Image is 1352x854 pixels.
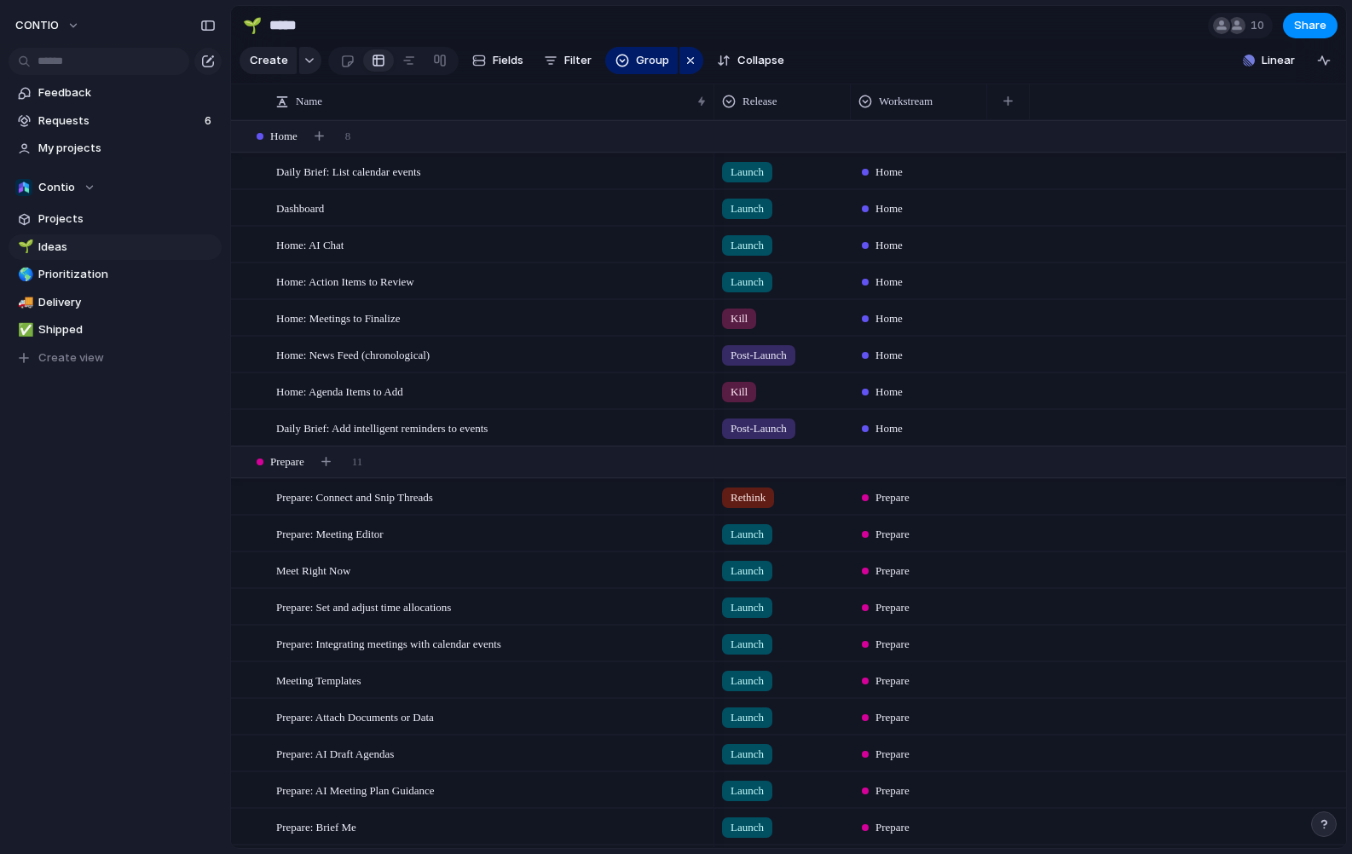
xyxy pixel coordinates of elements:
span: Ideas [38,239,216,256]
span: Prepare [875,489,910,506]
span: Fields [493,52,523,69]
span: Launch [731,819,764,836]
span: Home [270,128,298,145]
span: Launch [731,164,764,181]
a: My projects [9,136,222,161]
button: Fields [465,47,530,74]
button: Group [605,47,678,74]
span: CONTIO [15,17,59,34]
span: 6 [205,113,215,130]
span: Prepare [875,599,910,616]
span: Prepare [875,819,910,836]
span: Home: News Feed (chronological) [276,344,430,364]
span: Rethink [731,489,766,506]
span: Prepare [875,526,910,543]
span: Requests [38,113,199,130]
span: 8 [345,128,351,145]
span: Prepare [875,782,910,799]
a: ✅Shipped [9,317,222,343]
span: Post-Launch [731,420,787,437]
span: Prepare [875,709,910,726]
span: Launch [731,672,764,690]
span: Prepare [875,563,910,580]
span: Launch [731,746,764,763]
button: ✅ [15,321,32,338]
span: Contio [38,179,75,196]
div: 🌱 [18,237,30,257]
span: Launch [731,599,764,616]
a: 🌎Prioritization [9,262,222,287]
span: Home: Action Items to Review [276,271,414,291]
span: Projects [38,211,216,228]
span: Daily Brief: List calendar events [276,161,421,181]
span: Prepare: AI Draft Agendas [276,743,394,763]
span: Home [875,420,903,437]
a: 🌱Ideas [9,234,222,260]
span: Prepare: Set and adjust time allocations [276,597,451,616]
span: Prepare: Integrating meetings with calendar events [276,633,501,653]
span: Home [875,274,903,291]
div: ✅ [18,320,30,340]
button: Share [1283,13,1338,38]
span: Home [875,237,903,254]
span: Prepare [875,636,910,653]
span: Home: Agenda Items to Add [276,381,403,401]
button: Filter [537,47,598,74]
a: Projects [9,206,222,232]
span: Launch [731,274,764,291]
span: Create view [38,349,104,366]
span: Prepare: Meeting Editor [276,523,384,543]
span: Launch [731,526,764,543]
span: Home [875,384,903,401]
span: Prepare: AI Meeting Plan Guidance [276,780,435,799]
span: Prioritization [38,266,216,283]
button: Linear [1236,48,1302,73]
span: Home [875,310,903,327]
span: Home [875,347,903,364]
span: Delivery [38,294,216,311]
span: Name [296,93,322,110]
a: Feedback [9,80,222,106]
span: Workstream [879,93,933,110]
span: Prepare [270,453,304,470]
span: Launch [731,709,764,726]
span: 10 [1251,17,1269,34]
button: 🚚 [15,294,32,311]
span: Launch [731,563,764,580]
span: Home [875,164,903,181]
span: Post-Launch [731,347,787,364]
span: Launch [731,782,764,799]
span: Home [875,200,903,217]
span: Prepare [875,672,910,690]
span: Prepare: Attach Documents or Data [276,707,434,726]
span: Shipped [38,321,216,338]
span: Prepare: Brief Me [276,816,356,836]
button: Create view [9,345,222,371]
span: Release [742,93,777,110]
span: Launch [731,636,764,653]
span: Meet Right Now [276,560,350,580]
span: Create [250,52,288,69]
span: Filter [564,52,592,69]
span: Home: Meetings to Finalize [276,308,401,327]
span: Linear [1262,52,1295,69]
button: 🌱 [15,239,32,256]
a: 🚚Delivery [9,290,222,315]
span: Group [636,52,669,69]
span: Kill [731,310,748,327]
span: Launch [731,200,764,217]
span: Share [1294,17,1326,34]
a: Requests6 [9,108,222,134]
span: Feedback [38,84,216,101]
button: 🌎 [15,266,32,283]
span: 11 [352,453,363,470]
span: Launch [731,237,764,254]
span: Prepare [875,746,910,763]
button: 🌱 [239,12,266,39]
span: Home: AI Chat [276,234,344,254]
div: 🌱 [243,14,262,37]
span: Prepare: Connect and Snip Threads [276,487,433,506]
